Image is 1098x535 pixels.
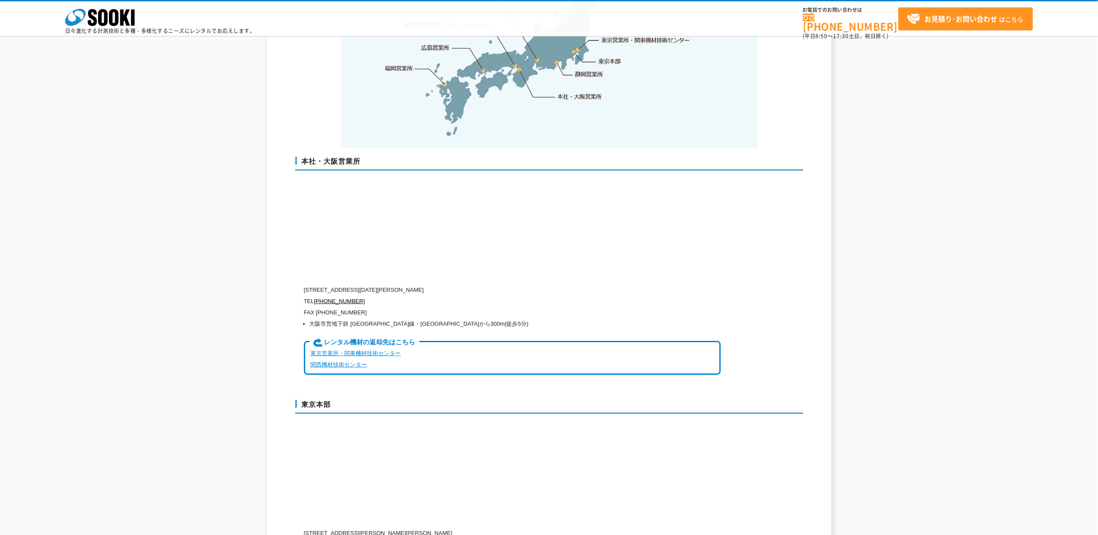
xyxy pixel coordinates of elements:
a: [PHONE_NUMBER] [803,13,898,31]
a: 広島営業所 [422,43,450,52]
a: [PHONE_NUMBER] [314,298,365,304]
span: お電話でのお問い合わせは [803,7,898,13]
span: はこちら [907,13,1023,26]
span: レンタル機材の返却先はこちら [310,338,419,347]
a: お見積り･お問い合わせはこちら [898,7,1033,30]
a: 本社・大阪営業所 [557,92,602,101]
a: 関西機材技術センター [311,361,367,368]
p: TEL [304,296,721,307]
a: 東京営業所・関東機材技術センター [311,350,401,357]
h3: 本社・大阪営業所 [295,157,803,171]
h3: 東京本部 [295,400,803,414]
li: 大阪市営地下鉄 [GEOGRAPHIC_DATA]線・[GEOGRAPHIC_DATA]から300m(徒歩5分) [310,318,721,330]
p: [STREET_ADDRESS][DATE][PERSON_NAME] [304,284,721,296]
strong: お見積り･お問い合わせ [924,13,997,24]
p: 日々進化する計測技術と多種・多様化するニーズにレンタルでお応えします。 [65,28,255,33]
span: (平日 ～ 土日、祝日除く) [803,32,889,40]
a: 東京本部 [599,57,621,66]
a: 静岡営業所 [575,70,603,79]
span: 8:50 [816,32,828,40]
p: FAX [PHONE_NUMBER] [304,307,721,318]
a: 福岡営業所 [385,64,413,73]
span: 17:30 [833,32,849,40]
